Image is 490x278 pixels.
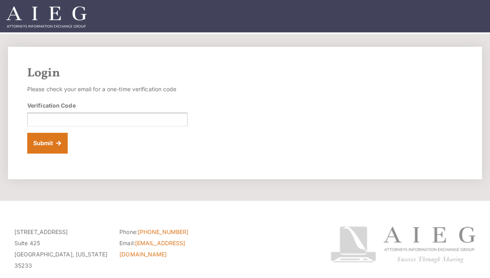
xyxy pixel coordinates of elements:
h2: Login [27,66,463,80]
button: Submit [27,133,68,154]
img: Attorneys Information Exchange Group logo [331,226,476,263]
a: [PHONE_NUMBER] [138,228,188,235]
a: [EMAIL_ADDRESS][DOMAIN_NAME] [119,240,185,258]
label: Verification Code [27,101,76,110]
li: Email: [119,238,212,260]
img: Attorneys Information Exchange Group [6,6,87,28]
p: [STREET_ADDRESS] Suite 425 [GEOGRAPHIC_DATA], [US_STATE] 35233 [14,226,107,271]
li: Phone: [119,226,212,238]
p: Please check your email for a one-time verification code [27,84,188,95]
